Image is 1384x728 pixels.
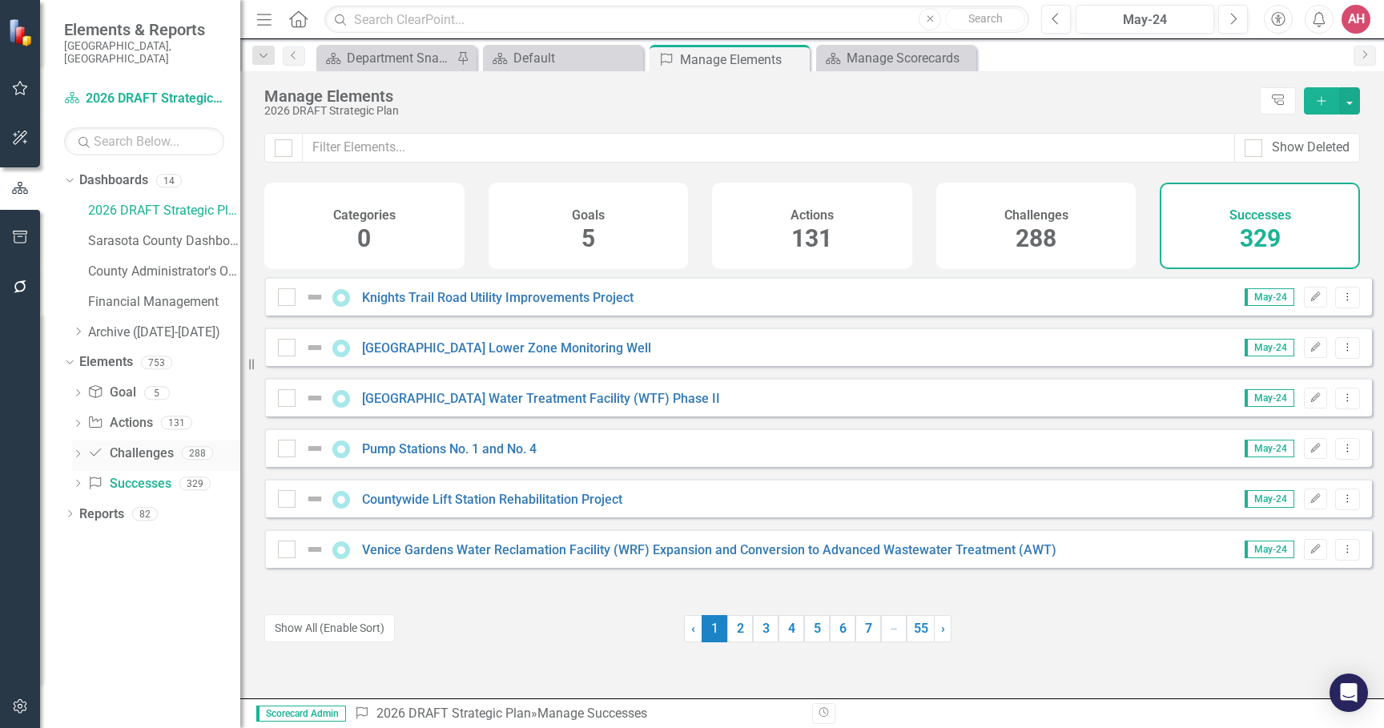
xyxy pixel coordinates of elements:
span: May-24 [1245,339,1294,356]
button: Search [945,8,1025,30]
a: 3 [753,615,778,642]
a: Challenges [87,444,173,463]
a: 2026 DRAFT Strategic Plan [64,90,224,108]
div: Department Snapshot [347,48,453,68]
span: May-24 [1245,541,1294,558]
span: May-24 [1245,490,1294,508]
a: Department Snapshot [320,48,453,68]
a: Knights Trail Road Utility Improvements Project [362,290,634,305]
div: 5 [144,386,170,400]
a: Sarasota County Dashboard [88,232,240,251]
button: May-24 [1076,5,1214,34]
div: Manage Elements [264,87,1252,105]
img: Not Defined [305,288,324,307]
h4: Challenges [1004,208,1068,223]
a: 6 [830,615,855,642]
img: Not Defined [305,439,324,458]
a: 55 [907,615,935,642]
span: May-24 [1245,288,1294,306]
a: Elements [79,353,133,372]
a: [GEOGRAPHIC_DATA] Water Treatment Facility (WTF) Phase II [362,391,720,406]
a: Pump Stations No. 1 and No. 4 [362,441,537,457]
a: Manage Scorecards [820,48,972,68]
a: 5 [804,615,830,642]
a: 2 [727,615,753,642]
a: Dashboards [79,171,148,190]
img: ClearPoint Strategy [8,18,36,46]
div: Open Intercom Messenger [1330,674,1368,712]
div: Default [513,48,639,68]
a: 7 [855,615,881,642]
span: 131 [791,224,832,252]
div: 329 [179,477,211,490]
a: Default [487,48,639,68]
span: › [941,621,945,636]
div: Manage Scorecards [847,48,972,68]
span: 288 [1016,224,1056,252]
a: 2026 DRAFT Strategic Plan [376,706,531,721]
input: Search ClearPoint... [324,6,1029,34]
div: 753 [141,356,172,369]
div: 288 [182,447,213,461]
a: 2026 DRAFT Strategic Plan [88,202,240,220]
span: ‹ [691,621,695,636]
img: Not Defined [305,540,324,559]
div: 2026 DRAFT Strategic Plan [264,105,1252,117]
img: Not Defined [305,388,324,408]
button: AH [1342,5,1370,34]
div: 14 [156,174,182,187]
a: Goal [87,384,135,402]
span: Elements & Reports [64,20,224,39]
a: County Administrator's Office [88,263,240,281]
a: Reports [79,505,124,524]
span: 329 [1240,224,1281,252]
a: Successes [87,475,171,493]
h4: Categories [333,208,396,223]
img: Not Defined [305,338,324,357]
button: Show All (Enable Sort) [264,614,395,642]
h4: Actions [791,208,834,223]
a: Archive ([DATE]-[DATE]) [88,324,240,342]
small: [GEOGRAPHIC_DATA], [GEOGRAPHIC_DATA] [64,39,224,66]
span: Scorecard Admin [256,706,346,722]
div: Show Deleted [1272,139,1350,157]
h4: Goals [572,208,605,223]
img: Not Defined [305,489,324,509]
a: Venice Gardens Water Reclamation Facility (WRF) Expansion and Conversion to Advanced Wastewater T... [362,542,1056,557]
div: Manage Elements [680,50,806,70]
div: May-24 [1081,10,1209,30]
span: 5 [581,224,595,252]
span: May-24 [1245,440,1294,457]
div: 82 [132,507,158,521]
span: 0 [357,224,371,252]
input: Filter Elements... [302,133,1235,163]
a: Countywide Lift Station Rehabilitation Project [362,492,622,507]
span: 1 [702,615,727,642]
div: » Manage Successes [354,705,800,723]
a: 4 [778,615,804,642]
a: [GEOGRAPHIC_DATA] Lower Zone Monitoring Well [362,340,651,356]
span: Search [968,12,1003,25]
a: Financial Management [88,293,240,312]
input: Search Below... [64,127,224,155]
div: 131 [161,416,192,430]
h4: Successes [1229,208,1291,223]
a: Actions [87,414,152,432]
span: May-24 [1245,389,1294,407]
